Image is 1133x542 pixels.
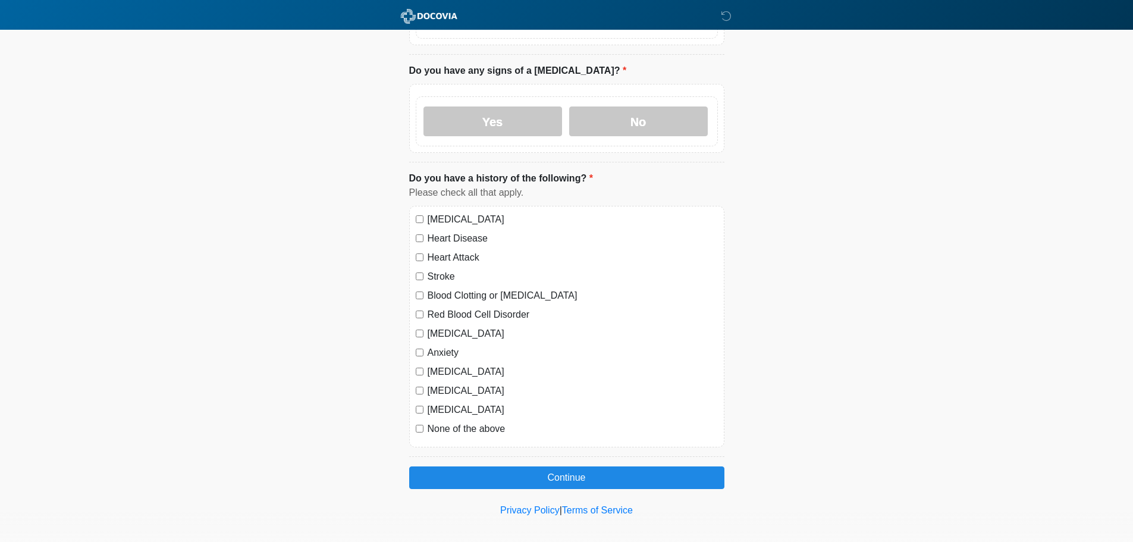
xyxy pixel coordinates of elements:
[416,349,423,356] input: Anxiety
[428,422,718,436] label: None of the above
[416,425,423,433] input: None of the above
[428,212,718,227] label: [MEDICAL_DATA]
[569,106,708,136] label: No
[416,215,423,223] input: [MEDICAL_DATA]
[409,171,593,186] label: Do you have a history of the following?
[428,346,718,360] label: Anxiety
[416,368,423,375] input: [MEDICAL_DATA]
[428,308,718,322] label: Red Blood Cell Disorder
[416,272,423,280] input: Stroke
[428,289,718,303] label: Blood Clotting or [MEDICAL_DATA]
[416,406,423,413] input: [MEDICAL_DATA]
[409,186,724,200] div: Please check all that apply.
[428,403,718,417] label: [MEDICAL_DATA]
[560,505,562,515] a: |
[416,387,423,394] input: [MEDICAL_DATA]
[428,231,718,246] label: Heart Disease
[423,106,562,136] label: Yes
[416,311,423,318] input: Red Blood Cell Disorder
[409,466,724,489] button: Continue
[397,9,461,24] img: ABC Med Spa- GFEase Logo
[428,384,718,398] label: [MEDICAL_DATA]
[409,64,627,78] label: Do you have any signs of a [MEDICAL_DATA]?
[416,330,423,337] input: [MEDICAL_DATA]
[428,365,718,379] label: [MEDICAL_DATA]
[416,253,423,261] input: Heart Attack
[428,270,718,284] label: Stroke
[562,505,633,515] a: Terms of Service
[500,505,560,515] a: Privacy Policy
[428,250,718,265] label: Heart Attack
[416,234,423,242] input: Heart Disease
[428,327,718,341] label: [MEDICAL_DATA]
[416,292,423,299] input: Blood Clotting or [MEDICAL_DATA]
